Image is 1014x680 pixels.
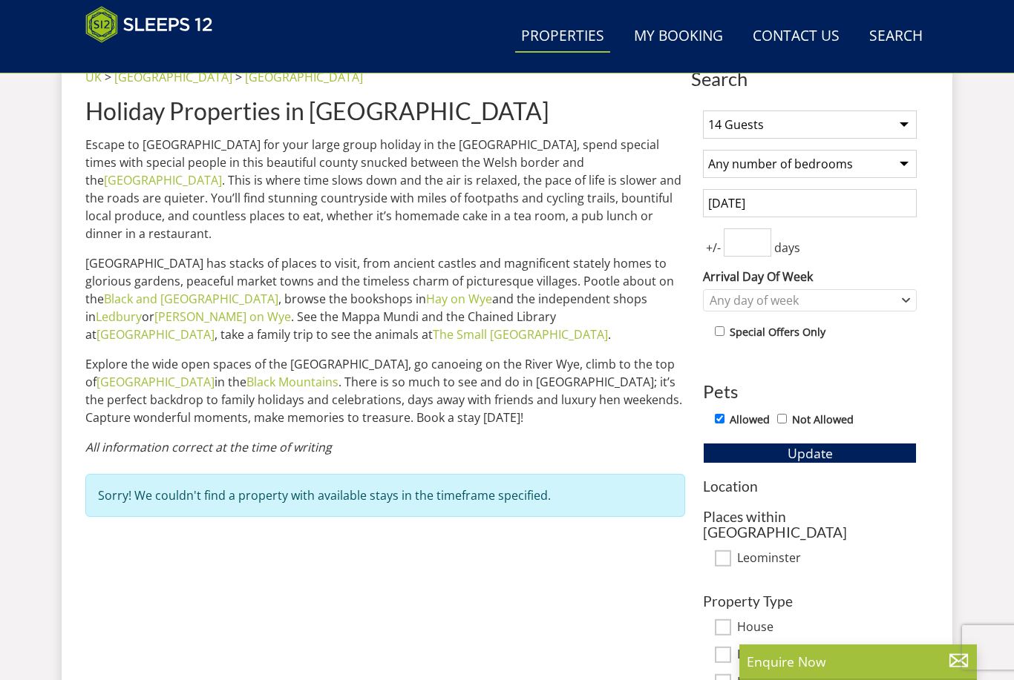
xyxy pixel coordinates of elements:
h1: Holiday Properties in [GEOGRAPHIC_DATA] [85,98,685,124]
a: Black and [GEOGRAPHIC_DATA] [104,291,278,307]
a: [GEOGRAPHIC_DATA] [104,172,222,188]
h3: Location [703,478,917,494]
p: [GEOGRAPHIC_DATA] has stacks of places to visit, from ancient castles and magnificent stately hom... [85,254,685,343]
label: Allowed [730,412,770,428]
a: [GEOGRAPHIC_DATA] [245,69,363,85]
p: Enquire Now [747,652,969,671]
iframe: Customer reviews powered by Trustpilot [78,52,234,65]
a: Properties [515,20,610,53]
div: Sorry! We couldn't find a property with available stays in the timeframe specified. [85,474,685,517]
a: Hay on Wye [426,291,492,307]
a: Black Mountains [246,374,338,390]
span: +/- [703,239,724,257]
h3: Property Type [703,593,917,609]
a: [GEOGRAPHIC_DATA] [97,326,215,343]
button: Update [703,443,917,463]
a: Ledbury [96,308,142,325]
img: Sleeps 12 [85,6,213,43]
a: My Booking [628,20,729,53]
label: Leominster [737,551,917,567]
label: House [737,620,917,636]
a: Search [863,20,929,53]
a: The Small [GEOGRAPHIC_DATA] [433,326,608,343]
label: Arrival Day Of Week [703,268,917,285]
label: Not Allowed [792,412,854,428]
p: Escape to [GEOGRAPHIC_DATA] for your large group holiday in the [GEOGRAPHIC_DATA], spend special ... [85,136,685,242]
span: > [235,69,242,85]
div: Combobox [703,289,917,311]
span: Update [788,444,833,462]
a: [PERSON_NAME] on Wye [154,308,291,325]
h3: Pets [703,382,917,401]
a: [GEOGRAPHIC_DATA] [97,374,215,390]
div: Any day of week [706,292,898,308]
em: All information correct at the time of writing [85,439,332,455]
h3: Places within [GEOGRAPHIC_DATA] [703,509,917,540]
a: [GEOGRAPHIC_DATA] [114,69,232,85]
input: Arrival Date [703,189,917,217]
p: Explore the wide open spaces of the [GEOGRAPHIC_DATA], go canoeing on the River Wye, climb to the... [85,355,685,426]
span: > [105,69,111,85]
a: Contact Us [747,20,845,53]
span: Search [691,68,929,89]
label: Barn [737,647,917,664]
label: Special Offers Only [730,324,825,340]
span: days [771,239,803,257]
a: UK [85,69,102,85]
